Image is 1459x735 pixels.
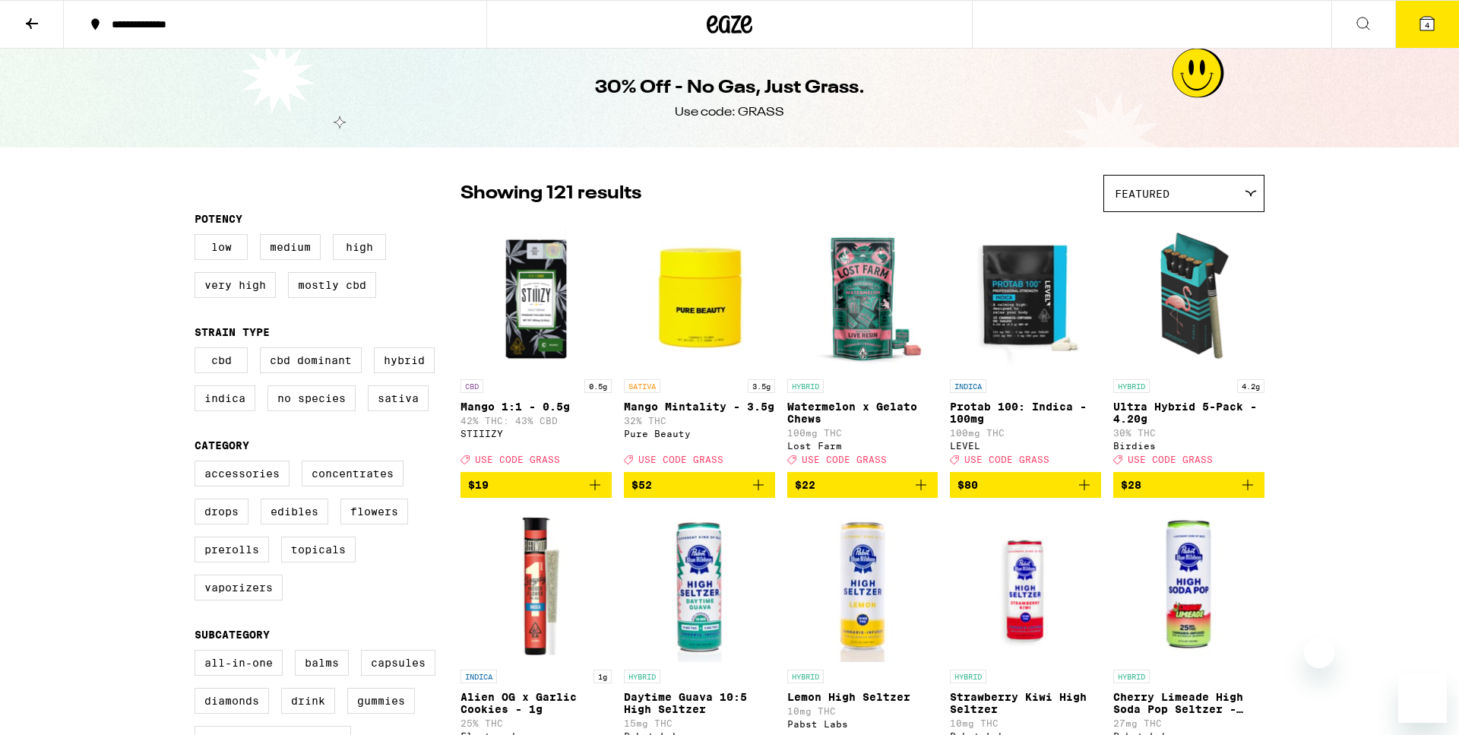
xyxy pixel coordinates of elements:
[468,479,489,491] span: $19
[1113,441,1264,451] div: Birdies
[1237,379,1264,393] p: 4.2g
[460,429,612,439] div: STIIIZY
[950,510,1101,662] img: Pabst Labs - Strawberry Kiwi High Seltzer
[787,441,938,451] div: Lost Farm
[787,670,824,683] p: HYBRID
[281,688,335,714] label: Drink
[950,441,1101,451] div: LEVEL
[624,220,775,472] a: Open page for Mango Mintality - 3.5g from Pure Beauty
[638,455,723,464] span: USE CODE GRASS
[1113,401,1264,425] p: Ultra Hybrid 5-Pack - 4.20g
[787,379,824,393] p: HYBRID
[195,461,290,486] label: Accessories
[195,537,269,562] label: Prerolls
[1425,21,1429,30] span: 4
[802,455,887,464] span: USE CODE GRASS
[675,104,784,121] div: Use code: GRASS
[195,439,249,451] legend: Category
[460,416,612,426] p: 42% THC: 43% CBD
[957,479,978,491] span: $80
[460,472,612,498] button: Add to bag
[1113,718,1264,728] p: 27mg THC
[1395,1,1459,48] button: 4
[260,347,362,373] label: CBD Dominant
[624,670,660,683] p: HYBRID
[787,719,938,729] div: Pabst Labs
[624,510,775,662] img: Pabst Labs - Daytime Guava 10:5 High Seltzer
[195,650,283,676] label: All-In-One
[624,429,775,439] div: Pure Beauty
[195,499,248,524] label: Drops
[295,650,349,676] label: Balms
[333,234,386,260] label: High
[593,670,612,683] p: 1g
[624,379,660,393] p: SATIVA
[460,220,612,472] a: Open page for Mango 1:1 - 0.5g from STIIIZY
[624,416,775,426] p: 32% THC
[787,220,938,472] a: Open page for Watermelon x Gelato Chews from Lost Farm
[1115,188,1169,200] span: Featured
[1113,510,1264,662] img: Pabst Labs - Cherry Limeade High Soda Pop Seltzer - 25mg
[374,347,435,373] label: Hybrid
[1113,670,1150,683] p: HYBRID
[195,272,276,298] label: Very High
[1398,674,1447,723] iframe: Button to launch messaging window
[950,718,1101,728] p: 10mg THC
[631,479,652,491] span: $52
[964,455,1049,464] span: USE CODE GRASS
[787,401,938,425] p: Watermelon x Gelato Chews
[950,220,1101,372] img: LEVEL - Protab 100: Indica - 100mg
[460,220,612,372] img: STIIIZY - Mango 1:1 - 0.5g
[1113,691,1264,715] p: Cherry Limeade High Soda Pop Seltzer - 25mg
[267,385,356,411] label: No Species
[787,220,938,372] img: Lost Farm - Watermelon x Gelato Chews
[1113,472,1264,498] button: Add to bag
[950,691,1101,715] p: Strawberry Kiwi High Seltzer
[950,428,1101,438] p: 100mg THC
[1113,220,1264,472] a: Open page for Ultra Hybrid 5-Pack - 4.20g from Birdies
[787,472,938,498] button: Add to bag
[624,691,775,715] p: Daytime Guava 10:5 High Seltzer
[460,718,612,728] p: 25% THC
[195,385,255,411] label: Indica
[950,220,1101,472] a: Open page for Protab 100: Indica - 100mg from LEVEL
[195,688,269,714] label: Diamonds
[368,385,429,411] label: Sativa
[460,181,641,207] p: Showing 121 results
[950,379,986,393] p: INDICA
[787,706,938,716] p: 10mg THC
[281,537,356,562] label: Topicals
[950,401,1101,425] p: Protab 100: Indica - 100mg
[460,379,483,393] p: CBD
[340,499,408,524] label: Flowers
[195,213,242,225] legend: Potency
[748,379,775,393] p: 3.5g
[1113,220,1264,372] img: Birdies - Ultra Hybrid 5-Pack - 4.20g
[460,510,612,662] img: Fleetwood - Alien OG x Garlic Cookies - 1g
[795,479,815,491] span: $22
[347,688,415,714] label: Gummies
[787,510,938,662] img: Pabst Labs - Lemon High Seltzer
[288,272,376,298] label: Mostly CBD
[195,234,248,260] label: Low
[1304,638,1334,668] iframe: Close message
[261,499,328,524] label: Edibles
[460,670,497,683] p: INDICA
[1113,428,1264,438] p: 30% THC
[950,472,1101,498] button: Add to bag
[624,401,775,413] p: Mango Mintality - 3.5g
[584,379,612,393] p: 0.5g
[624,718,775,728] p: 15mg THC
[361,650,435,676] label: Capsules
[595,75,865,101] h1: 30% Off - No Gas, Just Grass.
[624,220,775,372] img: Pure Beauty - Mango Mintality - 3.5g
[1113,379,1150,393] p: HYBRID
[475,455,560,464] span: USE CODE GRASS
[260,234,321,260] label: Medium
[787,691,938,703] p: Lemon High Seltzer
[195,347,248,373] label: CBD
[195,326,270,338] legend: Strain Type
[460,691,612,715] p: Alien OG x Garlic Cookies - 1g
[624,472,775,498] button: Add to bag
[787,428,938,438] p: 100mg THC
